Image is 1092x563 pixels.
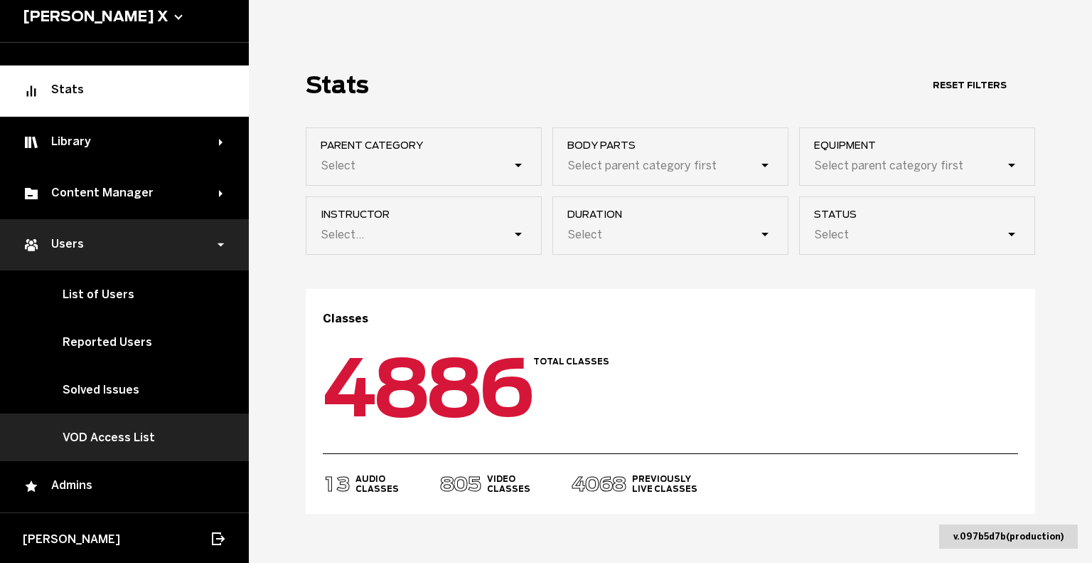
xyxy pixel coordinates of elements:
[23,532,120,546] span: [PERSON_NAME]
[321,159,355,172] div: Select
[23,134,219,151] div: Library
[321,140,541,151] span: Parent Category
[202,523,233,554] button: Log out
[567,140,788,151] span: Body parts
[487,474,530,494] h4: Video Classes
[632,474,697,494] h4: Previously Live Classes
[814,228,849,241] div: Select
[453,472,469,496] span: 0
[424,341,485,435] span: 8
[306,71,369,99] h1: Stats
[939,525,1078,549] div: v. 097b5d7b ( production )
[567,209,788,220] span: duration
[439,472,455,496] span: 8
[355,474,399,494] h4: Audio Classes
[336,472,351,496] span: 3
[584,472,600,496] span: 0
[23,236,219,253] div: Users
[23,478,226,495] div: Admins
[477,341,537,435] span: 6
[814,209,1034,220] span: Status
[598,472,614,496] span: 6
[319,341,380,435] span: 4
[567,228,602,241] div: Select
[571,472,587,496] span: 4
[322,472,338,496] span: 1
[904,73,1035,98] button: Reset Filters
[23,8,226,25] button: [PERSON_NAME] X
[321,209,541,220] span: instructor
[23,83,226,100] div: Stats
[321,228,364,241] div: Select...
[466,472,482,496] span: 5
[611,472,627,496] span: 8
[372,341,432,435] span: 8
[533,357,609,367] h4: Total Classes
[814,140,1034,151] span: Equipment
[23,185,219,202] div: Content Manager
[323,312,1018,325] h3: Classes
